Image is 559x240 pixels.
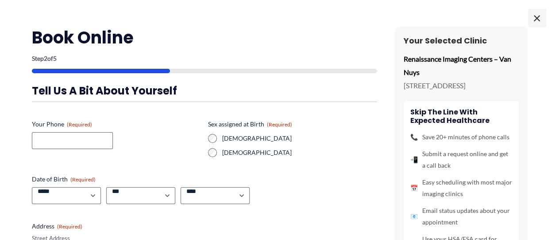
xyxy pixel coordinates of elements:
[410,131,512,143] li: Save 20+ minutes of phone calls
[410,182,418,194] span: 📅
[44,55,47,62] span: 2
[410,211,418,222] span: 📧
[53,55,57,62] span: 5
[67,121,92,128] span: (Required)
[404,35,519,46] h3: Your Selected Clinic
[32,27,377,48] h2: Book Online
[410,131,418,143] span: 📞
[404,79,519,92] p: [STREET_ADDRESS]
[32,222,82,231] legend: Address
[410,154,418,165] span: 📲
[222,148,377,157] label: [DEMOGRAPHIC_DATA]
[267,121,292,128] span: (Required)
[32,84,377,98] h3: Tell us a bit about yourself
[528,9,546,27] span: ×
[410,177,512,200] li: Easy scheduling with most major imaging clinics
[410,108,512,125] h4: Skip the line with Expected Healthcare
[57,223,82,230] span: (Required)
[410,205,512,228] li: Email status updates about your appointment
[208,120,292,129] legend: Sex assigned at Birth
[222,134,377,143] label: [DEMOGRAPHIC_DATA]
[410,148,512,171] li: Submit a request online and get a call back
[32,120,201,129] label: Your Phone
[32,55,377,62] p: Step of
[70,176,96,183] span: (Required)
[404,52,519,79] p: Renaissance Imaging Centers – Van Nuys
[32,175,96,184] legend: Date of Birth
